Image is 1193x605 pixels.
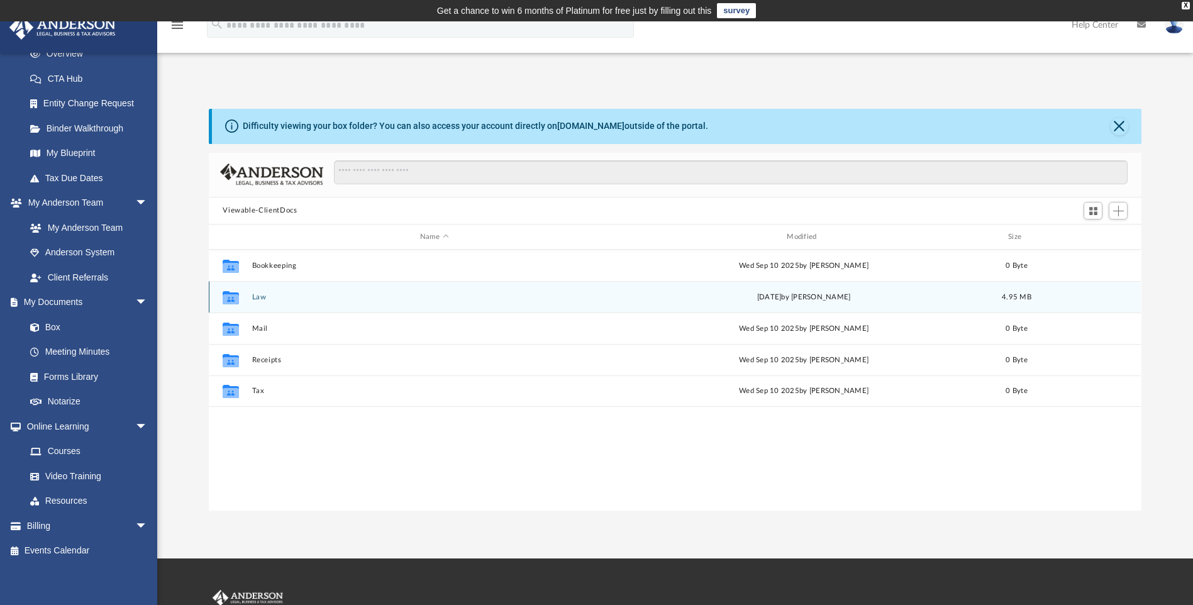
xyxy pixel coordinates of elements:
[18,265,160,290] a: Client Referrals
[135,513,160,539] span: arrow_drop_down
[135,414,160,440] span: arrow_drop_down
[18,240,160,265] a: Anderson System
[621,231,986,243] div: Modified
[1006,388,1028,395] span: 0 Byte
[18,489,160,514] a: Resources
[18,116,167,141] a: Binder Walkthrough
[252,262,616,270] button: Bookkeeping
[18,340,160,365] a: Meeting Minutes
[1111,118,1128,135] button: Close
[170,24,185,33] a: menu
[334,160,1128,184] input: Search files and folders
[1006,262,1028,269] span: 0 Byte
[437,3,712,18] div: Get a chance to win 6 months of Platinum for free just by filling out this
[18,141,160,166] a: My Blueprint
[9,538,167,563] a: Events Calendar
[252,325,616,333] button: Mail
[622,292,986,303] div: [DATE] by [PERSON_NAME]
[1165,16,1184,34] img: User Pic
[622,260,986,272] div: Wed Sep 10 2025 by [PERSON_NAME]
[1006,325,1028,332] span: 0 Byte
[18,91,167,116] a: Entity Change Request
[18,463,154,489] a: Video Training
[209,250,1141,510] div: grid
[1182,2,1190,9] div: close
[18,314,154,340] a: Box
[9,191,160,216] a: My Anderson Teamarrow_drop_down
[210,17,224,31] i: search
[1084,202,1102,219] button: Switch to Grid View
[992,231,1042,243] div: Size
[18,66,167,91] a: CTA Hub
[18,364,154,389] a: Forms Library
[1109,202,1128,219] button: Add
[622,386,986,397] div: Wed Sep 10 2025 by [PERSON_NAME]
[252,356,616,364] button: Receipts
[252,231,616,243] div: Name
[252,293,616,301] button: Law
[223,205,297,216] button: Viewable-ClientDocs
[622,323,986,335] div: Wed Sep 10 2025 by [PERSON_NAME]
[1002,294,1031,301] span: 4.95 MB
[18,165,167,191] a: Tax Due Dates
[557,121,624,131] a: [DOMAIN_NAME]
[135,191,160,216] span: arrow_drop_down
[18,439,160,464] a: Courses
[9,290,160,315] a: My Documentsarrow_drop_down
[622,355,986,366] div: Wed Sep 10 2025 by [PERSON_NAME]
[6,15,119,40] img: Anderson Advisors Platinum Portal
[18,215,154,240] a: My Anderson Team
[18,42,167,67] a: Overview
[18,389,160,414] a: Notarize
[1048,231,1136,243] div: id
[9,414,160,439] a: Online Learningarrow_drop_down
[717,3,756,18] a: survey
[252,387,616,396] button: Tax
[214,231,246,243] div: id
[135,290,160,316] span: arrow_drop_down
[170,18,185,33] i: menu
[243,119,708,133] div: Difficulty viewing your box folder? You can also access your account directly on outside of the p...
[1006,357,1028,364] span: 0 Byte
[9,513,167,538] a: Billingarrow_drop_down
